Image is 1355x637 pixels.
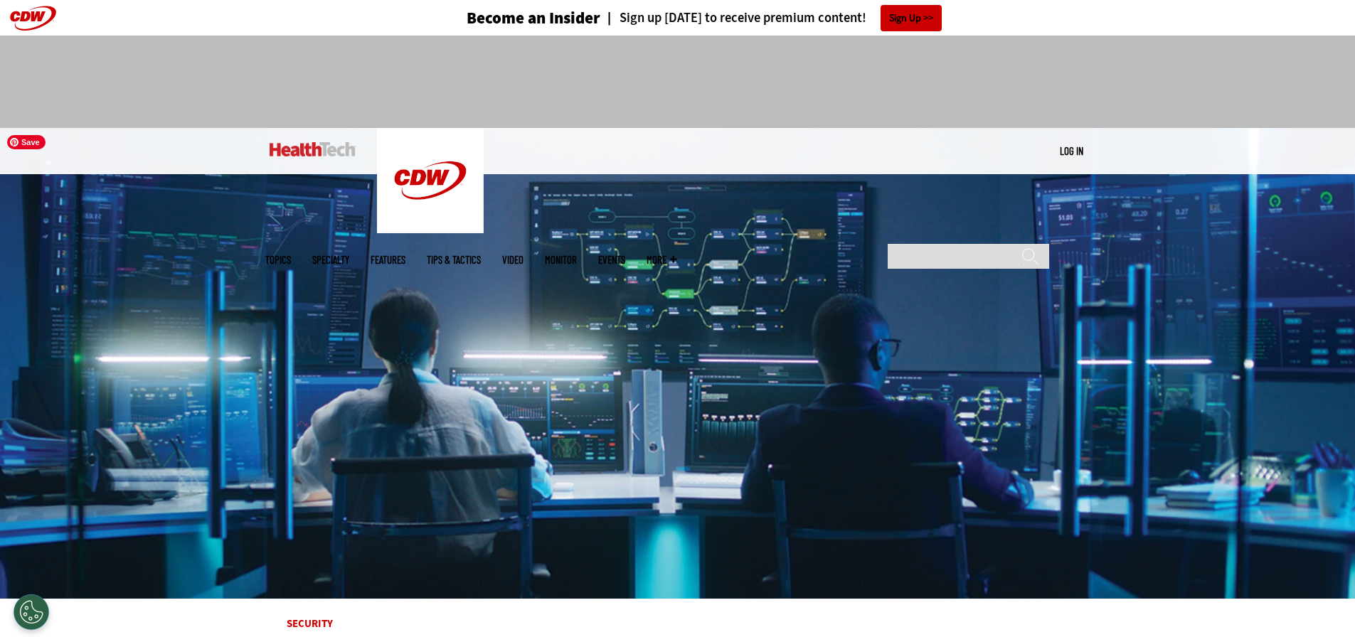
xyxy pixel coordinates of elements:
img: Home [270,142,356,156]
img: Home [377,128,484,233]
h3: Become an Insider [467,10,600,26]
a: Sign up [DATE] to receive premium content! [600,11,866,25]
span: Topics [265,255,291,265]
a: MonITor [545,255,577,265]
a: Log in [1060,144,1083,157]
a: Become an Insider [413,10,600,26]
a: Sign Up [881,5,942,31]
span: Specialty [312,255,349,265]
button: Open Preferences [14,594,49,630]
a: CDW [377,222,484,237]
div: Cookies Settings [14,594,49,630]
a: Features [371,255,405,265]
span: More [647,255,676,265]
iframe: advertisement [419,50,937,114]
a: Security [287,616,333,631]
a: Events [598,255,625,265]
span: Save [7,135,46,149]
a: Tips & Tactics [427,255,481,265]
a: Video [502,255,524,265]
div: User menu [1060,144,1083,159]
